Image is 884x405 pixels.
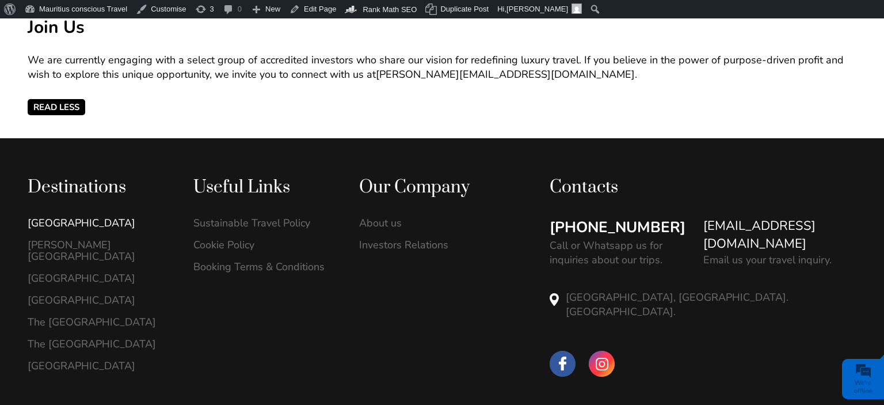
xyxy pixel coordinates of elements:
[28,294,169,306] a: [GEOGRAPHIC_DATA]
[193,217,335,229] a: Sustainable Travel Policy
[28,176,169,199] div: Destinations
[359,217,501,229] a: About us
[193,176,335,199] div: Useful Links
[28,16,85,39] b: Join Us
[28,217,169,229] a: [GEOGRAPHIC_DATA]
[28,272,169,284] a: [GEOGRAPHIC_DATA]
[359,176,501,199] div: Our Company
[376,67,635,81] a: [PERSON_NAME][EMAIL_ADDRESS][DOMAIN_NAME]
[703,253,832,267] p: Email us your travel inquiry.
[550,217,685,238] a: [PHONE_NUMBER]
[28,239,169,262] a: [PERSON_NAME][GEOGRAPHIC_DATA]
[28,338,169,350] a: The [GEOGRAPHIC_DATA]
[845,379,881,395] div: We're offline
[28,99,85,115] span: Read Less
[550,176,856,199] div: Contacts
[550,239,691,267] p: Call or Whatsapp us for inquiries about our trips.
[363,5,417,14] span: Rank Math SEO
[359,239,501,251] a: Investors Relations
[28,360,169,372] a: [GEOGRAPHIC_DATA]
[506,5,568,13] span: [PERSON_NAME]
[193,261,335,272] a: Booking Terms & Conditions
[566,290,856,319] p: [GEOGRAPHIC_DATA], [GEOGRAPHIC_DATA]. [GEOGRAPHIC_DATA].
[28,316,169,328] a: The [GEOGRAPHIC_DATA]
[193,239,335,251] a: Cookie Policy
[28,53,856,82] p: We are currently engaging with a select group of accredited investors who share our vision for re...
[703,217,856,253] a: [EMAIL_ADDRESS][DOMAIN_NAME]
